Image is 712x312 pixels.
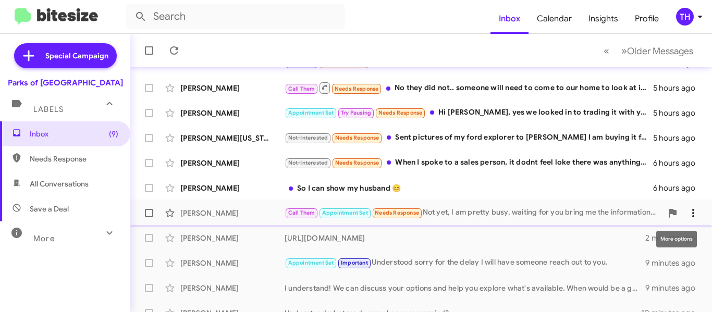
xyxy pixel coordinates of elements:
div: No they did not.. someone will need to come to our home to look at it because as of right now it ... [285,81,653,94]
span: Save a Deal [30,204,69,214]
div: 2 minutes ago [645,233,704,243]
div: 9 minutes ago [645,258,704,268]
div: Parks of [GEOGRAPHIC_DATA] [8,78,123,88]
span: Appointment Set [288,259,334,266]
span: More [33,234,55,243]
span: Try Pausing [341,109,371,116]
span: Older Messages [627,45,693,57]
span: Needs Response [30,154,118,164]
div: Sent pictures of my ford explorer to [PERSON_NAME] I am buying it from him [285,132,653,144]
a: Special Campaign [14,43,117,68]
div: [PERSON_NAME] [180,158,285,168]
span: Call Them [288,209,315,216]
div: [PERSON_NAME] [180,108,285,118]
div: [PERSON_NAME] [180,183,285,193]
div: [PERSON_NAME] [180,258,285,268]
span: Appointment Set [322,209,368,216]
a: Insights [580,4,627,34]
div: More options [656,231,697,247]
span: Appointment Set [288,109,334,116]
span: Inbox [30,129,118,139]
span: Not-Interested [288,159,328,166]
button: Next [615,40,699,61]
div: TH [676,8,694,26]
div: 5 hours ago [653,83,704,93]
div: 9 minutes ago [645,283,704,293]
span: Needs Response [378,109,423,116]
div: I understand! We can discuss your options and help you explore what's available. When would be a ... [285,283,645,293]
nav: Page navigation example [598,40,699,61]
span: « [604,44,609,57]
div: 5 hours ago [653,133,704,143]
div: When I spoke to a sales person, it dodnt feel loke there was anything that fot my budget that I w... [285,157,653,169]
div: 6 hours ago [653,183,704,193]
div: [PERSON_NAME] [180,208,285,218]
button: Previous [597,40,616,61]
div: 6 hours ago [653,158,704,168]
span: Needs Response [335,159,379,166]
span: Special Campaign [45,51,108,61]
div: So I can show my husband 😊 [285,183,653,193]
div: [PERSON_NAME][US_STATE] [180,133,285,143]
span: Needs Response [335,85,379,92]
div: [PERSON_NAME] [180,283,285,293]
span: Needs Response [335,134,379,141]
span: Important [341,259,368,266]
a: Profile [627,4,667,34]
span: Call Them [288,85,315,92]
input: Search [126,4,345,29]
span: Not-Interested [288,134,328,141]
div: [URL][DOMAIN_NAME] [285,233,645,243]
span: (9) [109,129,118,139]
span: Needs Response [375,209,419,216]
div: Not yet, I am pretty busy, waiting for you bring me the information about [PERSON_NAME] down the ... [285,207,662,219]
button: TH [667,8,701,26]
div: [PERSON_NAME] [180,233,285,243]
a: Calendar [529,4,580,34]
div: 5 hours ago [653,108,704,118]
div: Hi [PERSON_NAME], yes we looked in to trading it with you guys. But after learning how significan... [285,107,653,119]
span: » [621,44,627,57]
span: Labels [33,105,64,114]
div: Understood sorry for the delay I will have someone reach out to you. [285,257,645,269]
a: Inbox [490,4,529,34]
span: All Conversations [30,179,89,189]
div: [PERSON_NAME] [180,83,285,93]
